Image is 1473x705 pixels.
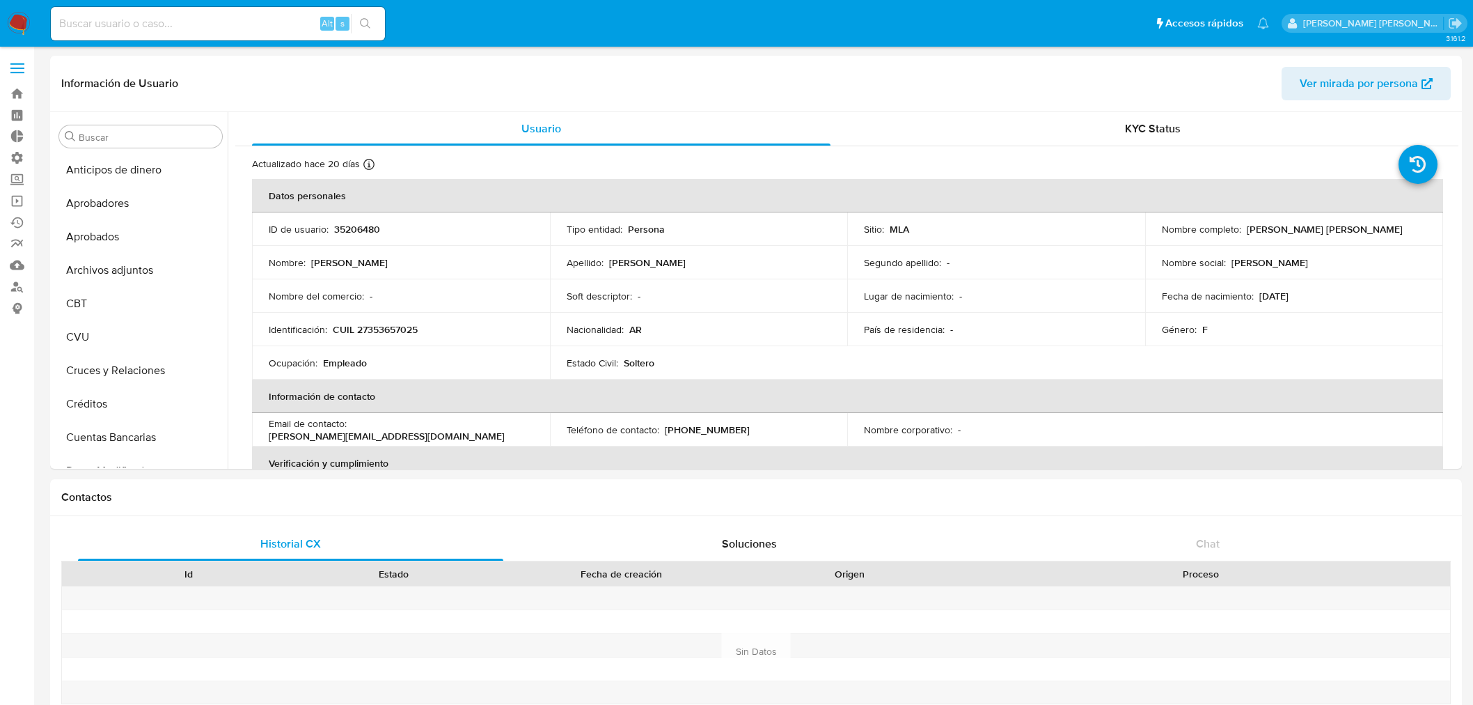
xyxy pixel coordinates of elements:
button: Aprobadores [54,187,228,220]
button: CVU [54,320,228,354]
p: Email de contacto : [269,417,347,430]
p: [PHONE_NUMBER] [665,424,750,436]
p: Nombre completo : [1162,223,1241,235]
button: search-icon [351,14,379,33]
p: AR [629,323,642,336]
p: - [947,256,950,269]
th: Datos personales [252,179,1443,212]
p: - [370,290,372,302]
p: [PERSON_NAME][EMAIL_ADDRESS][DOMAIN_NAME] [269,430,505,442]
p: Nombre del comercio : [269,290,364,302]
p: Empleado [323,357,367,369]
p: Actualizado hace 20 días [252,157,360,171]
a: Notificaciones [1257,17,1269,29]
p: Nombre social : [1162,256,1226,269]
p: MLA [890,223,909,235]
p: [PERSON_NAME] [609,256,686,269]
p: Teléfono de contacto : [567,424,659,436]
p: [PERSON_NAME] [PERSON_NAME] [1247,223,1403,235]
p: Apellido : [567,256,604,269]
span: s [340,17,345,30]
p: Soft descriptor : [567,290,632,302]
button: Anticipos de dinero [54,153,228,187]
span: Soluciones [722,536,777,552]
p: - [638,290,640,302]
div: Fecha de creación [505,567,737,581]
p: F [1202,323,1208,336]
button: Cruces y Relaciones [54,354,228,387]
div: Id [96,567,281,581]
p: Lugar de nacimiento : [864,290,954,302]
div: Estado [301,567,486,581]
p: CUIL 27353657025 [333,323,418,336]
button: Ver mirada por persona [1282,67,1451,100]
button: Archivos adjuntos [54,254,228,287]
button: Datos Modificados [54,454,228,488]
button: Aprobados [54,220,228,254]
p: Ocupación : [269,357,317,369]
span: Chat [1196,536,1220,552]
input: Buscar [79,131,216,144]
button: CBT [54,287,228,320]
p: Tipo entidad : [567,223,622,235]
h1: Contactos [61,490,1451,504]
span: Accesos rápidos [1165,16,1243,31]
p: Fecha de nacimiento : [1162,290,1254,302]
p: Sitio : [864,223,884,235]
span: Usuario [521,121,561,137]
button: Cuentas Bancarias [54,421,228,454]
p: - [959,290,962,302]
input: Buscar usuario o caso... [51,15,385,33]
span: Historial CX [260,536,321,552]
th: Verificación y cumplimiento [252,447,1443,480]
p: [DATE] [1259,290,1289,302]
div: Origen [757,567,942,581]
p: Género : [1162,323,1197,336]
p: - [950,323,953,336]
button: Créditos [54,387,228,421]
th: Información de contacto [252,380,1443,413]
p: Nacionalidad : [567,323,624,336]
p: 35206480 [334,223,380,235]
a: Salir [1448,16,1463,31]
h1: Información de Usuario [61,77,178,91]
p: Segundo apellido : [864,256,941,269]
p: Soltero [624,357,654,369]
p: mercedes.medrano@mercadolibre.com [1303,17,1444,30]
span: Alt [322,17,333,30]
span: Ver mirada por persona [1300,67,1418,100]
div: Proceso [961,567,1440,581]
p: [PERSON_NAME] [1231,256,1308,269]
p: [PERSON_NAME] [311,256,388,269]
button: Buscar [65,131,76,142]
p: - [958,424,961,436]
p: Nombre : [269,256,306,269]
span: KYC Status [1125,121,1181,137]
p: ID de usuario : [269,223,329,235]
p: Identificación : [269,323,327,336]
p: País de residencia : [864,323,945,336]
p: Persona [628,223,665,235]
p: Nombre corporativo : [864,424,952,436]
p: Estado Civil : [567,357,618,369]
